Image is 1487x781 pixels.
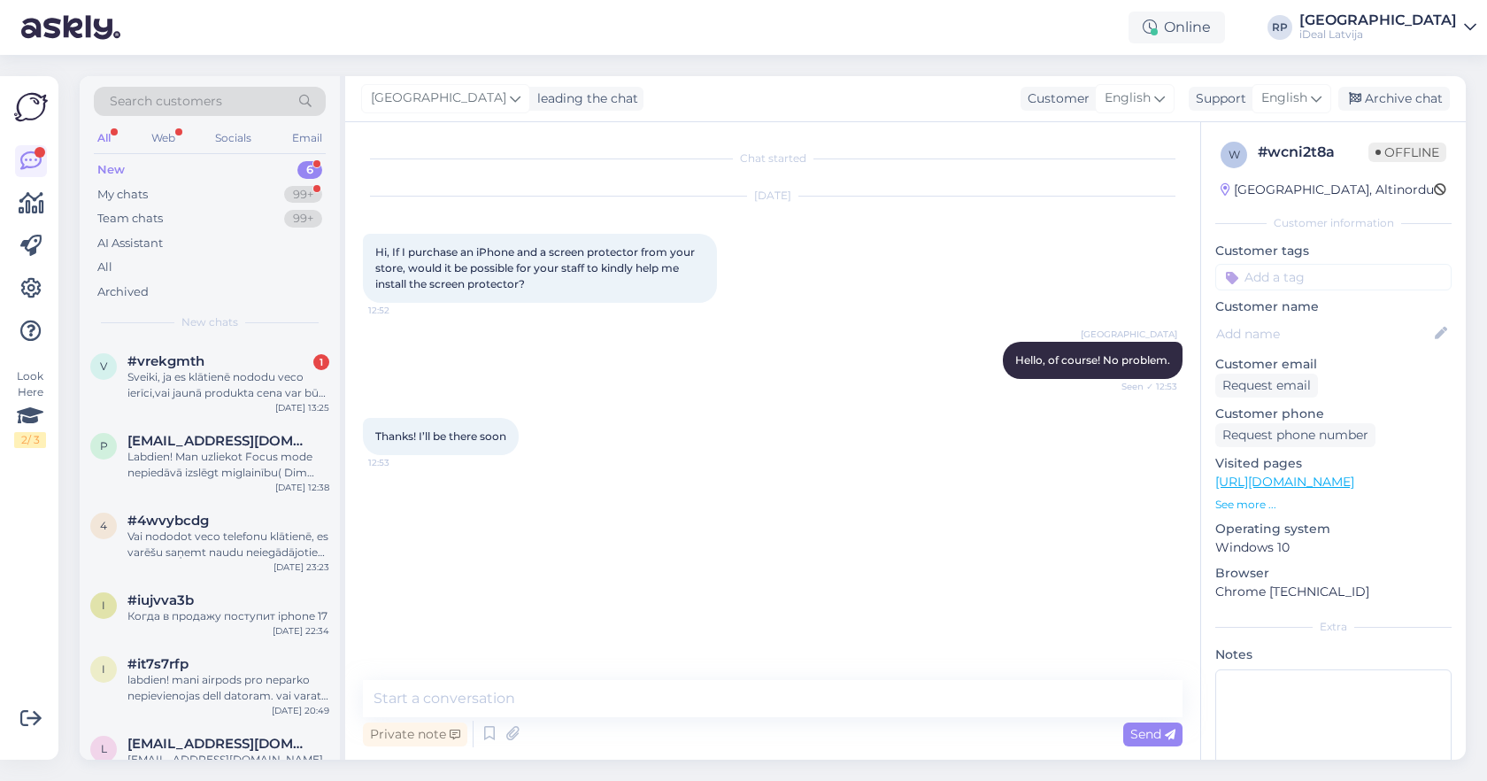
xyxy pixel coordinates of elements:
[127,433,312,449] span: patricijawin@gmail.com
[1215,474,1354,490] a: [URL][DOMAIN_NAME]
[1299,13,1476,42] a: [GEOGRAPHIC_DATA]iDeal Latvija
[371,89,506,108] span: [GEOGRAPHIC_DATA]
[272,704,329,717] div: [DATE] 20:49
[284,186,322,204] div: 99+
[1215,405,1452,423] p: Customer phone
[1221,181,1434,199] div: [GEOGRAPHIC_DATA], Altinordu
[102,599,105,612] span: i
[363,151,1183,166] div: Chat started
[1215,264,1452,290] input: Add a tag
[274,561,329,574] div: [DATE] 23:23
[97,186,148,204] div: My chats
[1215,454,1452,473] p: Visited pages
[1215,355,1452,374] p: Customer email
[127,736,312,752] span: laura.neilande10@inbox.lv
[97,161,125,179] div: New
[1215,646,1452,664] p: Notes
[14,432,46,448] div: 2 / 3
[1215,298,1452,316] p: Customer name
[1215,215,1452,231] div: Customer information
[1130,726,1175,742] span: Send
[1081,328,1177,341] span: [GEOGRAPHIC_DATA]
[1299,13,1457,27] div: [GEOGRAPHIC_DATA]
[1215,497,1452,513] p: See more ...
[368,304,435,317] span: 12:52
[1021,89,1090,108] div: Customer
[127,672,329,704] div: labdien! mani airpods pro neparko nepievienojas dell datoram. vai varat kā palīdzēt, ja atnestu d...
[1215,583,1452,601] p: Chrome [TECHNICAL_ID]
[127,353,204,369] span: #vrekgmth
[363,723,467,746] div: Private note
[375,245,697,290] span: Hi, If I purchase an iPhone and a screen protector from your store, would it be possible for your...
[1215,564,1452,583] p: Browser
[14,90,48,124] img: Askly Logo
[102,662,105,676] span: i
[127,513,209,529] span: #4wvybcdg
[289,127,326,150] div: Email
[181,314,238,330] span: New chats
[375,429,506,443] span: Thanks! I’ll be there soon
[97,235,163,252] div: AI Assistant
[14,368,46,448] div: Look Here
[313,354,329,370] div: 1
[100,439,108,452] span: p
[1215,619,1452,635] div: Extra
[100,360,107,373] span: v
[273,624,329,638] div: [DATE] 22:34
[212,127,255,150] div: Socials
[1189,89,1246,108] div: Support
[1129,12,1225,43] div: Online
[1215,242,1452,260] p: Customer tags
[1299,27,1457,42] div: iDeal Latvija
[127,449,329,481] div: Labdien! Man uzliekot Focus mode nepiedāvā izslēgt miglainību( Dim lock blur) miega fokusā un kā ...
[275,481,329,494] div: [DATE] 12:38
[363,188,1183,204] div: [DATE]
[94,127,114,150] div: All
[1105,89,1151,108] span: English
[530,89,638,108] div: leading the chat
[1015,353,1170,367] span: Hello, of course! No problem.
[127,608,329,624] div: Когда в продажу поступит iphone 17
[127,752,329,768] div: [EMAIL_ADDRESS][DOMAIN_NAME]
[1229,148,1240,161] span: w
[97,210,163,228] div: Team chats
[1215,374,1318,398] div: Request email
[110,92,222,111] span: Search customers
[1368,143,1446,162] span: Offline
[101,742,107,755] span: l
[148,127,179,150] div: Web
[127,656,189,672] span: #it7s7rfp
[1215,538,1452,557] p: Windows 10
[284,210,322,228] div: 99+
[127,529,329,561] div: Vai nododot veco telefonu klātienē, es varēšu saņemt naudu neiegādājoties jaunu ierīci?
[1215,423,1375,447] div: Request phone number
[97,283,149,301] div: Archived
[1258,142,1368,163] div: # wcni2t8a
[1338,87,1450,111] div: Archive chat
[127,592,194,608] span: #iujvva3b
[127,369,329,401] div: Sveiki, ja es klātienē nododu veco ierīci,vai jaunā produkta cena var būt mazāka nekā vecās ierīces?
[368,456,435,469] span: 12:53
[1261,89,1307,108] span: English
[1267,15,1292,40] div: RP
[1216,324,1431,344] input: Add name
[97,259,112,276] div: All
[1111,380,1177,393] span: Seen ✓ 12:53
[1215,520,1452,538] p: Operating system
[100,519,107,532] span: 4
[297,161,322,179] div: 6
[275,401,329,414] div: [DATE] 13:25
